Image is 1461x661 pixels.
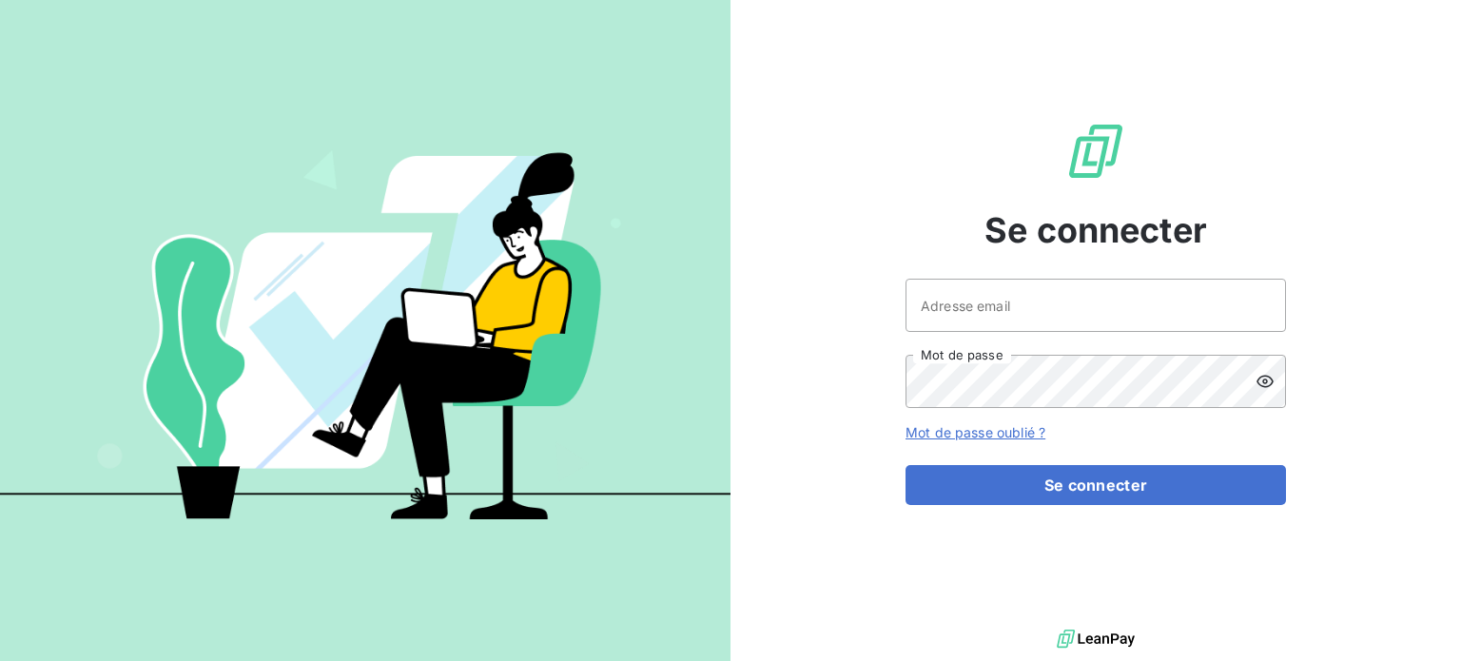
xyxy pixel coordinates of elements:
[906,424,1045,440] a: Mot de passe oublié ?
[984,204,1207,256] span: Se connecter
[906,465,1286,505] button: Se connecter
[1057,625,1135,653] img: logo
[906,279,1286,332] input: placeholder
[1065,121,1126,182] img: Logo LeanPay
